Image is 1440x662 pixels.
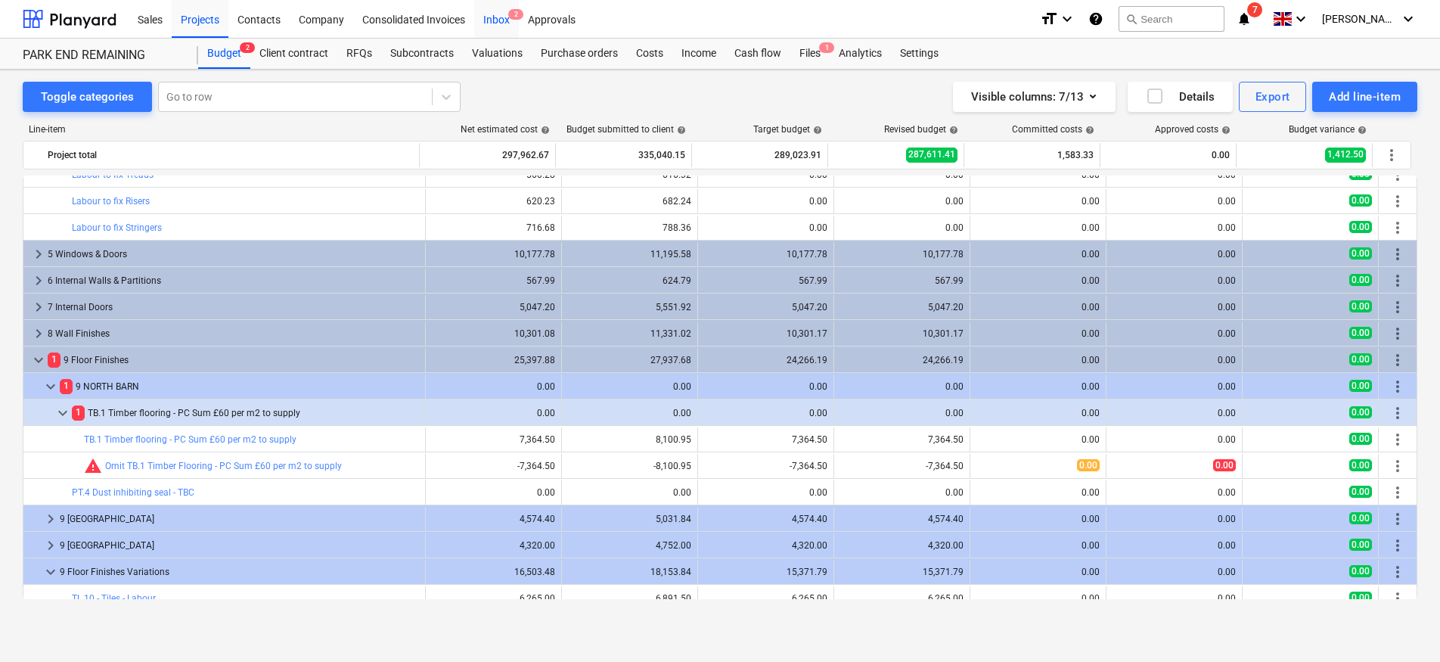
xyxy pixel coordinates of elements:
span: 0.00 [1349,406,1372,418]
div: 0.00 [432,408,555,418]
div: 6 Internal Walls & Partitions [48,269,419,293]
div: 10,301.17 [704,328,827,339]
span: 1 [60,379,73,393]
span: More actions [1389,219,1407,237]
i: notifications [1237,10,1252,28]
span: More actions [1389,272,1407,290]
div: Budget [198,39,250,69]
span: 0.00 [1349,327,1372,339]
div: 0.00 [976,514,1100,524]
div: Visible columns : 7/13 [971,87,1097,107]
div: -7,364.50 [840,461,964,471]
div: 5,047.20 [840,302,964,312]
span: 2 [240,42,255,53]
a: RFQs [337,39,381,69]
div: 335,040.15 [562,143,685,167]
div: 0.00 [976,222,1100,233]
div: 4,574.40 [704,514,827,524]
div: Project total [48,143,413,167]
div: 5,047.20 [432,302,555,312]
div: Line-item [23,124,421,135]
div: 6,265.00 [704,593,827,604]
div: 0.00 [704,487,827,498]
span: Committed costs exceed revised budget [84,457,102,475]
i: Knowledge base [1088,10,1103,28]
div: 0.00 [976,196,1100,207]
span: keyboard_arrow_down [29,351,48,369]
span: help [1355,126,1367,135]
span: More actions [1389,325,1407,343]
span: help [1218,126,1231,135]
div: 15,371.79 [840,567,964,577]
div: 18,153.84 [568,567,691,577]
div: 4,574.40 [840,514,964,524]
div: -8,100.95 [568,461,691,471]
span: 0.00 [1349,459,1372,471]
i: keyboard_arrow_down [1058,10,1076,28]
div: 0.00 [976,302,1100,312]
div: 682.24 [568,196,691,207]
span: More actions [1389,298,1407,316]
div: Target budget [753,124,822,135]
div: 0.00 [1113,328,1236,339]
a: Income [672,39,725,69]
div: 0.00 [976,408,1100,418]
div: 0.00 [840,222,964,233]
span: 0.00 [1349,486,1372,498]
div: 10,177.78 [432,249,555,260]
div: 0.00 [1113,196,1236,207]
div: 0.00 [704,381,827,392]
div: 0.00 [976,328,1100,339]
a: Budget2 [198,39,250,69]
div: 0.00 [840,381,964,392]
div: 0.00 [432,381,555,392]
div: 7,364.50 [704,434,827,445]
div: 15,371.79 [704,567,827,577]
div: 24,266.19 [704,355,827,365]
span: More actions [1389,536,1407,555]
div: 624.79 [568,275,691,286]
span: help [538,126,550,135]
div: TB.1 Timber flooring - PC Sum £60 per m2 to supply [72,401,419,425]
div: 10,177.78 [840,249,964,260]
div: 10,177.78 [704,249,827,260]
span: 0.00 [1349,221,1372,233]
div: 0.00 [1113,222,1236,233]
span: 287,611.41 [906,148,957,162]
span: More actions [1389,589,1407,608]
a: TB.1 Timber flooring - PC Sum £60 per m2 to supply [84,434,296,445]
span: 0.00 [1213,459,1236,471]
div: 0.00 [568,408,691,418]
div: 620.23 [432,196,555,207]
a: Settings [891,39,948,69]
a: Subcontracts [381,39,463,69]
span: [PERSON_NAME] [1322,13,1398,25]
div: 4,320.00 [432,540,555,551]
div: 0.00 [1113,381,1236,392]
span: 0.00 [1349,433,1372,445]
span: 7 [1247,2,1262,17]
a: Labour to fix Risers [72,196,150,207]
i: keyboard_arrow_down [1292,10,1310,28]
div: 24,266.19 [840,355,964,365]
span: More actions [1389,563,1407,581]
div: 0.00 [1113,514,1236,524]
button: Visible columns:7/13 [953,82,1116,112]
a: PT.4 Dust inhibiting seal - TBC [72,487,194,498]
div: 5 Windows & Doors [48,242,419,266]
div: 9 Floor Finishes [48,348,419,372]
div: 4,574.40 [432,514,555,524]
div: Export [1255,87,1290,107]
button: Search [1119,6,1224,32]
div: 0.00 [976,355,1100,365]
span: More actions [1389,378,1407,396]
span: help [1082,126,1094,135]
div: Cash flow [725,39,790,69]
span: 0.00 [1077,459,1100,471]
span: 2 [508,9,523,20]
div: 0.00 [976,434,1100,445]
span: keyboard_arrow_down [42,378,60,396]
a: Omit TB.1 Timber Flooring - PC Sum £60 per m2 to supply [105,461,342,471]
div: 9 Floor Finishes Variations [60,560,419,584]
